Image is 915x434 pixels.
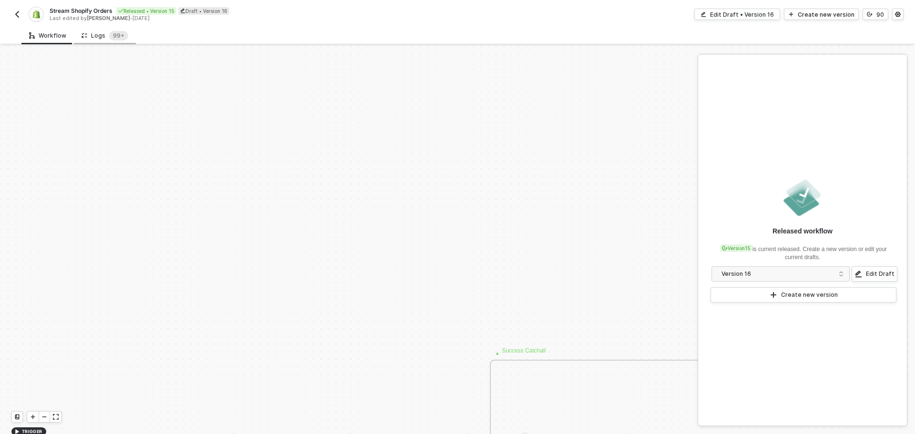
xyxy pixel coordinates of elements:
div: Workflow [29,32,66,40]
span: icon-play [770,291,777,299]
div: Edit Draft • Version 16 [710,10,774,19]
div: Released • Version 15 [116,7,176,15]
span: icon-edit [180,8,185,13]
span: icon-expand [53,414,59,420]
button: Create new version [784,9,859,20]
div: Edit Draft [866,270,895,278]
div: Version 16 [722,269,834,279]
sup: 997 [109,31,128,40]
span: icon-versioning [722,245,728,251]
div: Create new version [781,291,838,299]
button: 90 [863,9,888,20]
div: Released workflow [773,226,833,236]
span: [PERSON_NAME] [87,15,130,21]
button: Edit Draft • Version 16 [694,9,780,20]
span: icon-edit [701,11,706,17]
div: Create new version [798,10,854,19]
span: icon-minus [41,414,47,420]
img: released.png [782,177,823,219]
button: Create new version [711,287,896,303]
button: Edit Draft [852,266,897,282]
div: is current released. Create a new version or edit your current drafts. [710,240,895,262]
div: Success Catchall [495,346,552,368]
div: 90 [876,10,884,19]
div: Version 15 [720,244,752,252]
span: · [495,338,500,368]
div: Last edited by - [DATE] [50,15,457,22]
span: Stream Shopify Orders [50,7,112,15]
div: Draft • Version 16 [178,7,229,15]
img: back [13,10,21,18]
img: integration-icon [32,10,40,19]
button: back [11,9,23,20]
div: Logs [81,31,128,40]
span: icon-settings [895,11,901,17]
span: icon-versioning [867,11,873,17]
span: icon-play [30,414,36,420]
span: icon-edit [854,270,862,278]
span: icon-play [788,11,794,17]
